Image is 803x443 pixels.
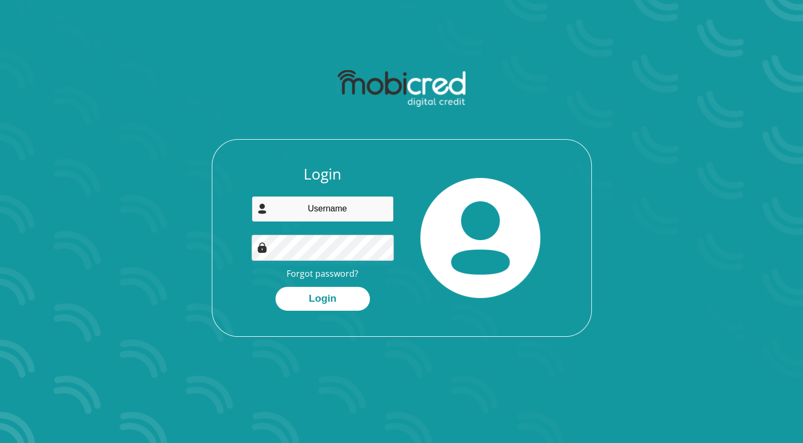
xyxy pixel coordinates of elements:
img: Image [257,242,267,253]
button: Login [275,287,370,311]
img: mobicred logo [338,70,465,107]
h3: Login [252,165,394,183]
a: Forgot password? [287,268,358,279]
input: Username [252,196,394,222]
img: user-icon image [257,203,267,214]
